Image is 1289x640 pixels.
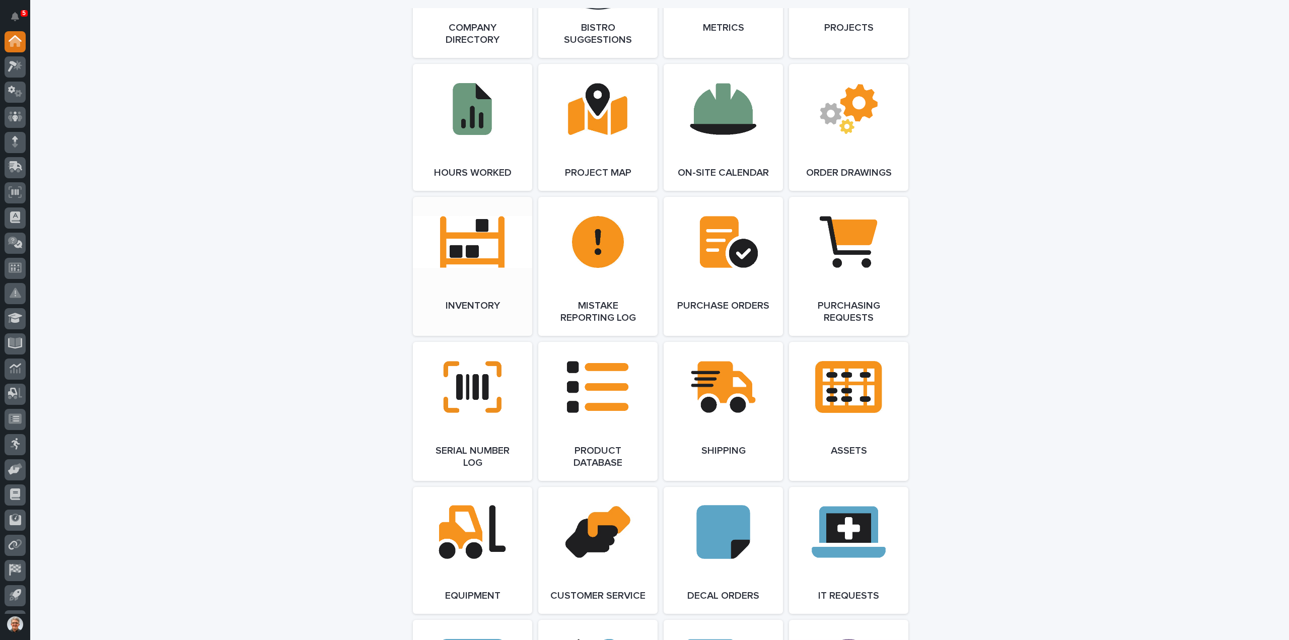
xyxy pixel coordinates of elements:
[13,12,26,28] div: Notifications5
[664,64,783,191] a: On-Site Calendar
[664,342,783,481] a: Shipping
[22,10,26,17] p: 5
[413,487,532,614] a: Equipment
[538,487,658,614] a: Customer Service
[413,197,532,336] a: Inventory
[789,342,908,481] a: Assets
[538,64,658,191] a: Project Map
[5,6,26,27] button: Notifications
[664,487,783,614] a: Decal Orders
[538,342,658,481] a: Product Database
[413,64,532,191] a: Hours Worked
[5,614,26,635] button: users-avatar
[413,342,532,481] a: Serial Number Log
[789,487,908,614] a: IT Requests
[538,197,658,336] a: Mistake Reporting Log
[789,197,908,336] a: Purchasing Requests
[789,64,908,191] a: Order Drawings
[664,197,783,336] a: Purchase Orders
